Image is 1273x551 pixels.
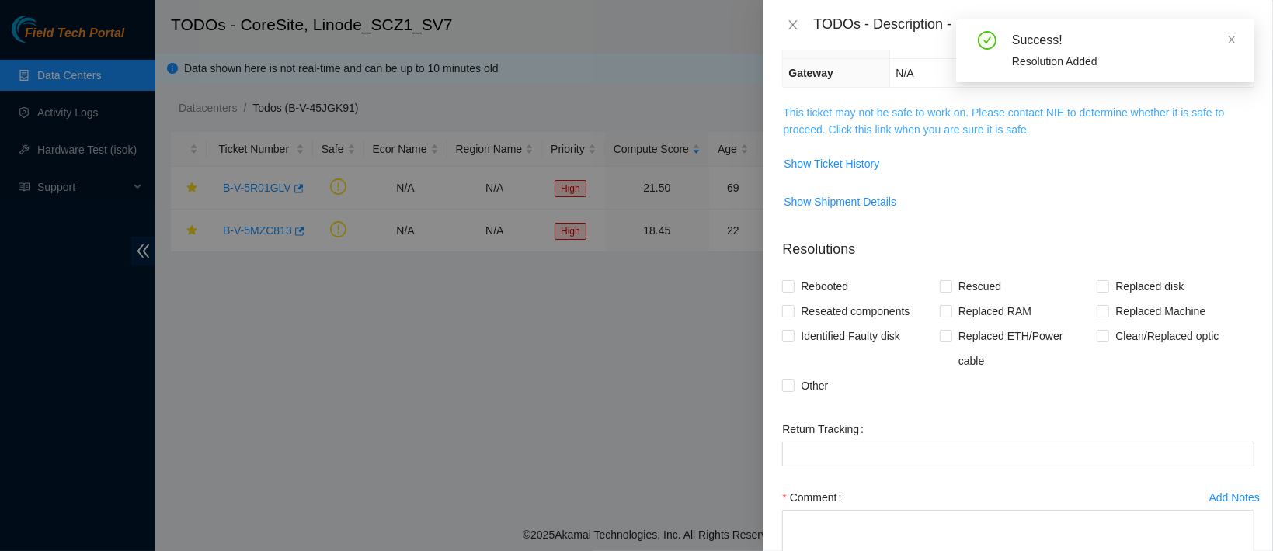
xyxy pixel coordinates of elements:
span: Reseated components [795,299,916,324]
button: Show Ticket History [783,151,880,176]
p: Resolutions [782,227,1254,260]
div: TODOs - Description - B-V-5MZC813 [813,12,1254,37]
span: Rescued [952,274,1007,299]
span: Identified Faulty disk [795,324,906,348]
span: Clean/Replaced optic [1109,324,1225,348]
span: Replaced Machine [1109,299,1212,324]
span: Other [795,373,834,398]
div: Resolution Added [1012,53,1236,70]
span: close [1226,34,1237,45]
button: Add Notes [1209,485,1261,510]
label: Return Tracking [782,417,870,442]
span: Show Shipment Details [784,193,896,210]
span: close [787,19,799,31]
span: check-circle [978,31,996,50]
span: Replaced disk [1109,274,1190,299]
button: Close [782,18,804,33]
span: Replaced RAM [952,299,1038,324]
div: Add Notes [1209,492,1260,503]
span: Gateway [788,67,833,79]
label: Comment [782,485,847,510]
div: Success! [1012,31,1236,50]
button: Show Shipment Details [783,189,897,214]
span: Replaced ETH/Power cable [952,324,1097,373]
input: Return Tracking [782,442,1254,466]
span: Show Ticket History [784,155,879,172]
a: This ticket may not be safe to work on. Please contact NIE to determine whether it is safe to pro... [783,106,1224,136]
span: Rebooted [795,274,854,299]
span: N/A [896,67,913,79]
